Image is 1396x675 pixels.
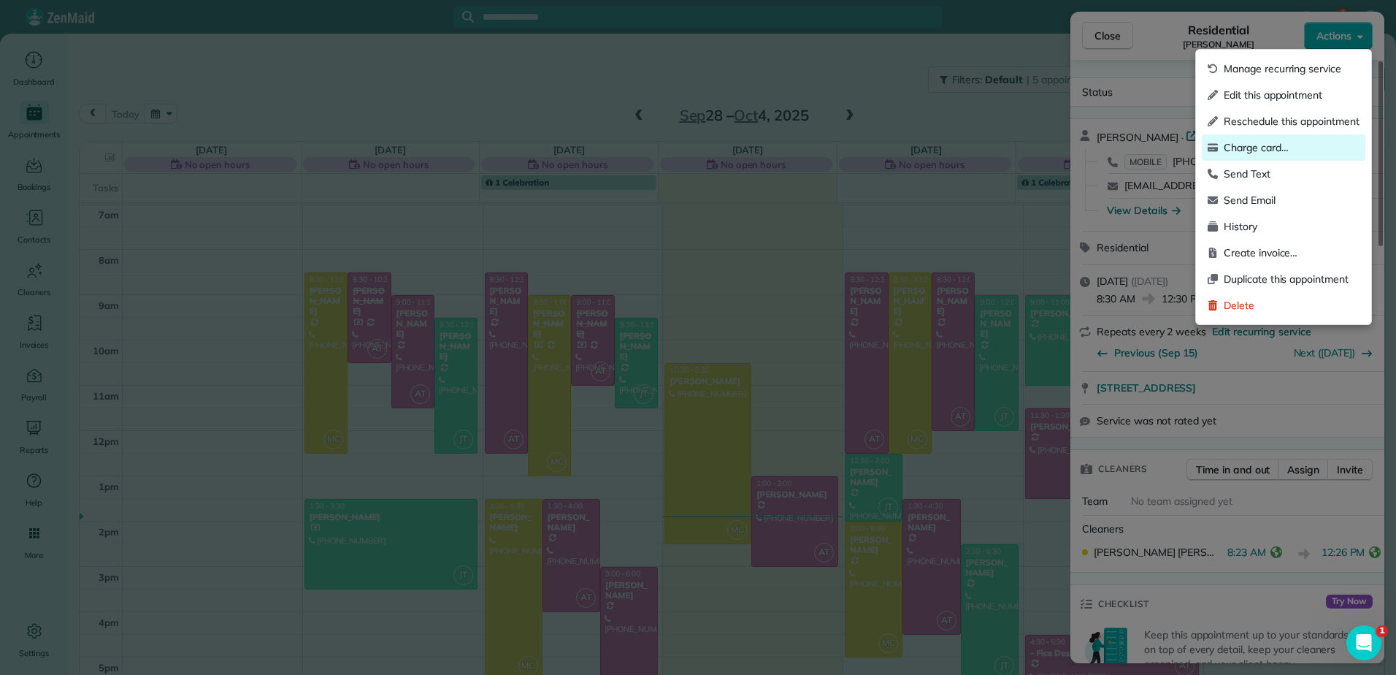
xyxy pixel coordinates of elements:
[1224,245,1359,260] span: Create invoice…
[1224,167,1359,181] span: Send Text
[1224,114,1359,129] span: Reschedule this appointment
[1376,625,1388,637] span: 1
[1224,219,1359,234] span: History
[1224,88,1359,102] span: Edit this appointment
[1224,193,1359,207] span: Send Email
[1224,272,1359,286] span: Duplicate this appointment
[1224,140,1359,155] span: Charge card…
[1224,61,1359,76] span: Manage recurring service
[1346,625,1381,660] iframe: Intercom live chat
[1224,298,1359,313] span: Delete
